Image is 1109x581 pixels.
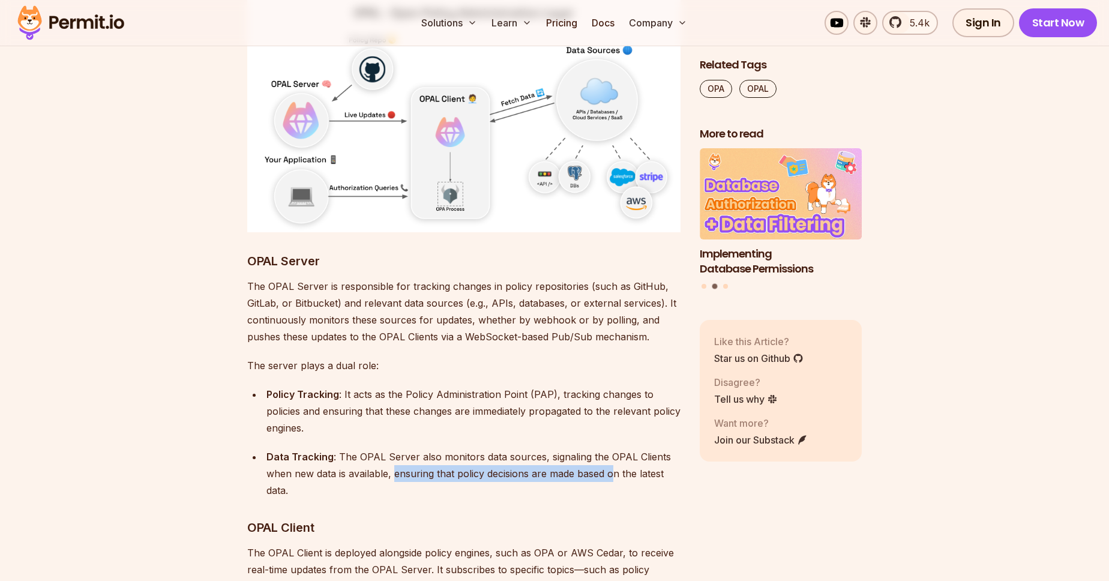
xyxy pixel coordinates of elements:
[700,149,862,291] div: Posts
[903,16,930,30] span: 5.4k
[541,11,582,35] a: Pricing
[266,386,681,436] div: : It acts as the Policy Administration Point (PAP), tracking changes to policies and ensuring tha...
[487,11,536,35] button: Learn
[700,149,862,277] a: Implementing Database PermissionsImplementing Database Permissions
[952,8,1014,37] a: Sign In
[739,80,777,98] a: OPAL
[266,451,334,463] strong: Data Tracking
[247,357,681,374] p: The server plays a dual role:
[712,284,718,289] button: Go to slide 2
[12,2,130,43] img: Permit logo
[714,392,778,406] a: Tell us why
[266,388,339,400] strong: Policy Tracking
[714,334,804,349] p: Like this Article?
[247,251,681,271] h3: OPAL Server
[700,58,862,73] h2: Related Tags
[714,433,808,447] a: Join our Substack
[714,351,804,366] a: Star us on Github
[247,518,681,537] h3: OPAL Client
[700,149,862,240] img: Implementing Database Permissions
[700,127,862,142] h2: More to read
[714,375,778,390] p: Disagree?
[714,416,808,430] p: Want more?
[882,11,938,35] a: 5.4k
[266,448,681,499] div: : The OPAL Server also monitors data sources, signaling the OPAL Clients when new data is availab...
[1019,8,1098,37] a: Start Now
[416,11,482,35] button: Solutions
[700,80,732,98] a: OPA
[587,11,619,35] a: Docs
[723,284,728,289] button: Go to slide 3
[247,278,681,345] p: The OPAL Server is responsible for tracking changes in policy repositories (such as GitHub, GitLa...
[700,247,862,277] h3: Implementing Database Permissions
[624,11,692,35] button: Company
[700,149,862,277] li: 2 of 3
[702,284,706,289] button: Go to slide 1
